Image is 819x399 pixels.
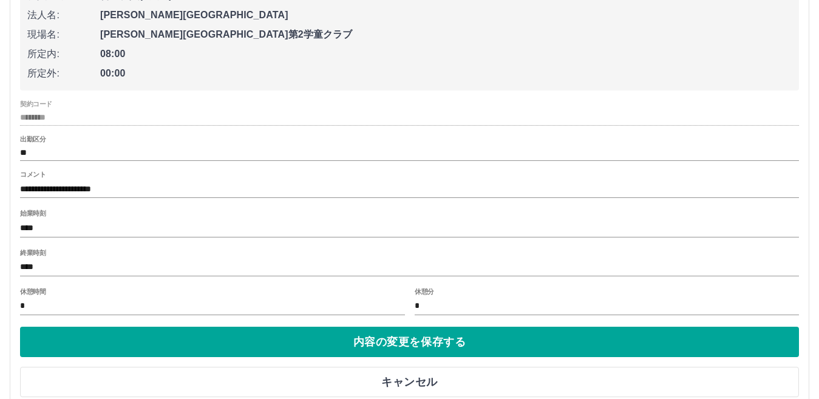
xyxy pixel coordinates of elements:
span: 所定外: [27,66,100,81]
span: 08:00 [100,47,792,61]
span: 法人名: [27,8,100,22]
button: キャンセル [20,367,799,397]
label: 休憩時間 [20,287,46,296]
label: 契約コード [20,100,52,109]
label: 休憩分 [415,287,434,296]
label: 終業時刻 [20,248,46,257]
span: [PERSON_NAME][GEOGRAPHIC_DATA]第2学童クラブ [100,27,792,42]
span: 現場名: [27,27,100,42]
label: 出勤区分 [20,135,46,144]
span: [PERSON_NAME][GEOGRAPHIC_DATA] [100,8,792,22]
button: 内容の変更を保存する [20,327,799,357]
span: 00:00 [100,66,792,81]
label: コメント [20,170,46,179]
span: 所定内: [27,47,100,61]
label: 始業時刻 [20,209,46,218]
